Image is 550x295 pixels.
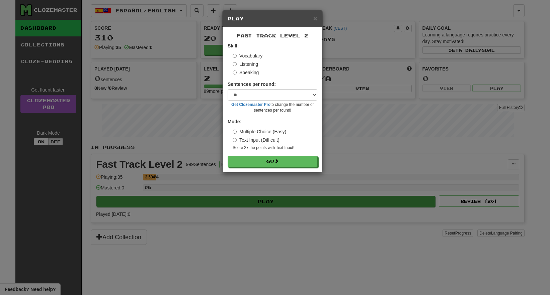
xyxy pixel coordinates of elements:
[233,70,237,75] input: Speaking
[228,156,317,167] button: Go
[231,102,270,107] a: Get Clozemaster Pro
[237,33,308,38] span: Fast Track Level 2
[313,14,317,22] span: ×
[233,52,262,59] label: Vocabulary
[233,69,259,76] label: Speaking
[233,130,237,134] input: Multiple Choice (Easy)
[228,81,276,88] label: Sentences per round:
[233,62,237,66] input: Listening
[228,15,317,22] h5: Play
[233,145,317,151] small: Score 2x the points with Text Input !
[233,137,280,143] label: Text Input (Difficult)
[233,128,286,135] label: Multiple Choice (Easy)
[233,54,237,58] input: Vocabulary
[233,61,258,67] label: Listening
[228,43,239,48] strong: Skill:
[228,102,317,113] small: to change the number of sentences per round!
[233,138,237,142] input: Text Input (Difficult)
[228,119,241,124] strong: Mode:
[313,15,317,22] button: Close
